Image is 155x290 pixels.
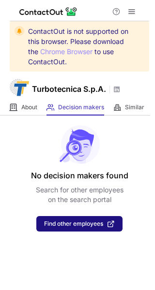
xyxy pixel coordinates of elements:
span: Decision makers [58,103,104,111]
img: ContactOut v5.3.10 [19,6,77,17]
span: Similar [125,103,144,111]
img: No leads found [59,125,100,164]
h1: Turbotecnica S.p.A. [32,83,106,95]
a: Chrome Browser [40,47,93,56]
button: Find other employees [36,216,123,232]
span: About [21,103,37,111]
span: Find other employees [44,220,103,227]
img: warning [15,26,24,36]
p: Search for other employees on the search portal [36,185,124,204]
img: e3da10fe56bce8c4a2b3afe60ce7106e [10,78,29,97]
header: No decision makers found [31,170,128,181]
span: ContactOut is not supported on this browser. Please download the to use ContactOut. [28,26,132,67]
